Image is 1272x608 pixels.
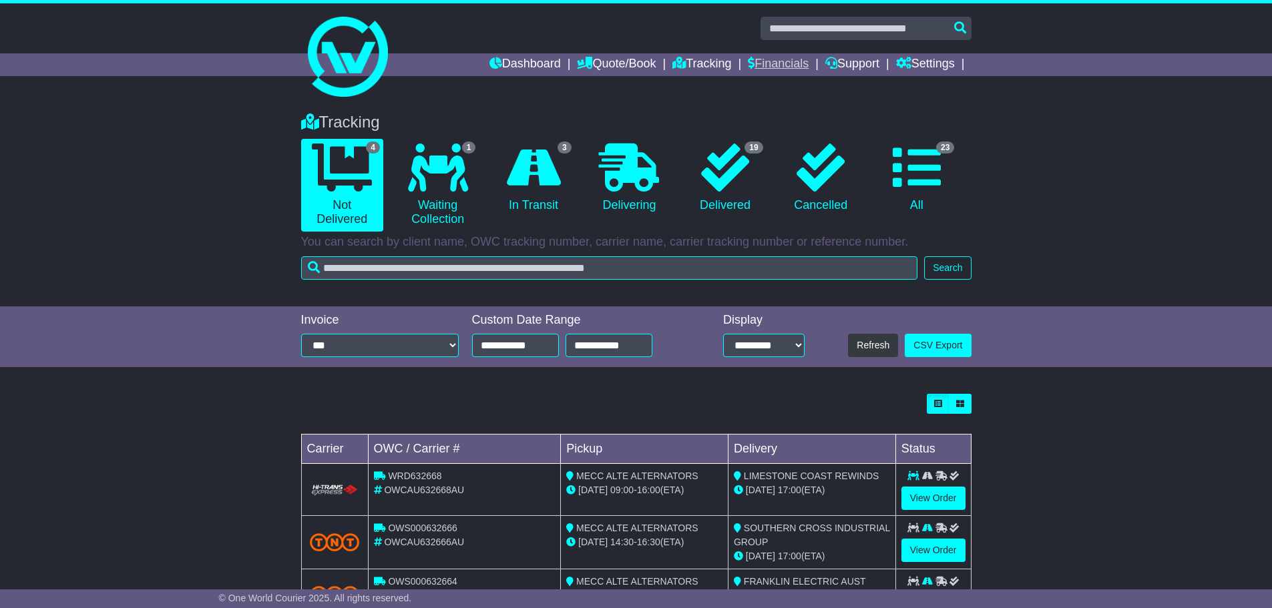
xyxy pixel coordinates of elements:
[734,523,890,547] span: SOUTHERN CROSS INDUSTRIAL GROUP
[924,256,971,280] button: Search
[397,139,479,232] a: 1 Waiting Collection
[905,334,971,357] a: CSV Export
[472,313,686,328] div: Custom Date Range
[492,139,574,218] a: 3 In Transit
[576,471,698,481] span: MECC ALTE ALTERNATORS
[219,593,412,603] span: © One World Courier 2025. All rights reserved.
[780,139,862,218] a: Cancelled
[301,313,459,328] div: Invoice
[388,576,457,587] span: OWS000632664
[825,53,879,76] a: Support
[745,141,763,154] span: 19
[672,53,731,76] a: Tracking
[744,576,866,587] span: FRANKLIN ELECTRIC AUST
[901,539,966,562] a: View Order
[901,487,966,510] a: View Order
[744,471,879,481] span: LIMESTONE COAST REWINDS
[566,483,722,497] div: - (ETA)
[895,434,971,464] td: Status
[610,537,634,547] span: 14:30
[637,537,660,547] span: 16:30
[734,549,890,563] div: (ETA)
[936,141,954,154] span: 23
[384,537,464,547] span: OWCAU632666AU
[310,484,360,497] img: HiTrans.png
[384,485,464,495] span: OWCAU632668AU
[310,533,360,551] img: TNT_Domestic.png
[778,485,801,495] span: 17:00
[301,434,368,464] td: Carrier
[388,523,457,533] span: OWS000632666
[610,485,634,495] span: 09:00
[310,586,360,604] img: TNT_Domestic.png
[578,485,608,495] span: [DATE]
[746,485,775,495] span: [DATE]
[778,551,801,561] span: 17:00
[896,53,955,76] a: Settings
[301,139,383,232] a: 4 Not Delivered
[576,576,698,587] span: MECC ALTE ALTERNATORS
[489,53,561,76] a: Dashboard
[588,139,670,218] a: Delivering
[578,537,608,547] span: [DATE]
[294,113,978,132] div: Tracking
[746,551,775,561] span: [DATE]
[684,139,766,218] a: 19 Delivered
[848,334,898,357] button: Refresh
[728,434,895,464] td: Delivery
[637,485,660,495] span: 16:00
[875,139,958,218] a: 23 All
[577,53,656,76] a: Quote/Book
[462,141,476,154] span: 1
[576,523,698,533] span: MECC ALTE ALTERNATORS
[723,313,805,328] div: Display
[734,483,890,497] div: (ETA)
[558,141,572,154] span: 3
[368,434,561,464] td: OWC / Carrier #
[366,141,380,154] span: 4
[748,53,809,76] a: Financials
[566,535,722,549] div: - (ETA)
[301,235,972,250] p: You can search by client name, OWC tracking number, carrier name, carrier tracking number or refe...
[561,434,728,464] td: Pickup
[388,471,441,481] span: WRD632668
